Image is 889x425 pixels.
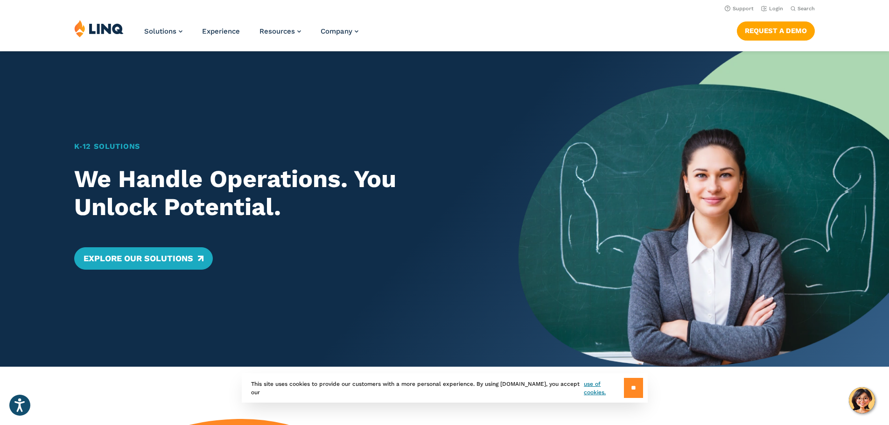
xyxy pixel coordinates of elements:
button: Open Search Bar [791,5,815,12]
a: Support [725,6,754,12]
a: Solutions [144,27,182,35]
span: Company [321,27,352,35]
nav: Button Navigation [737,20,815,40]
a: Login [761,6,783,12]
span: Search [798,6,815,12]
h1: K‑12 Solutions [74,141,483,152]
a: use of cookies. [584,380,623,397]
span: Resources [259,27,295,35]
a: Experience [202,27,240,35]
a: Request a Demo [737,21,815,40]
span: Solutions [144,27,176,35]
button: Hello, have a question? Let’s chat. [849,387,875,413]
img: LINQ | K‑12 Software [74,20,124,37]
div: This site uses cookies to provide our customers with a more personal experience. By using [DOMAIN... [242,373,648,403]
a: Resources [259,27,301,35]
img: Home Banner [518,51,889,367]
nav: Primary Navigation [144,20,358,50]
a: Company [321,27,358,35]
a: Explore Our Solutions [74,247,213,270]
h2: We Handle Operations. You Unlock Potential. [74,165,483,221]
